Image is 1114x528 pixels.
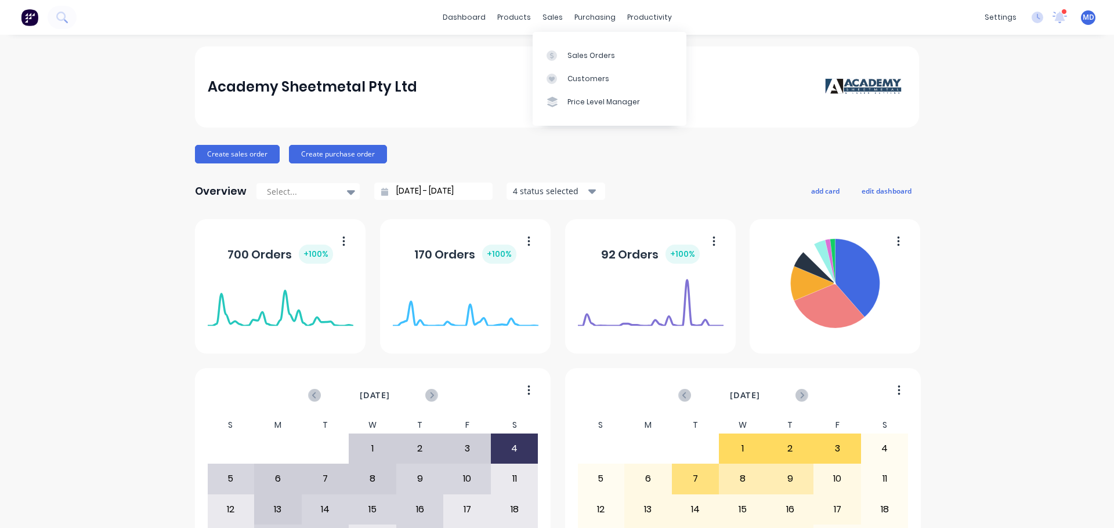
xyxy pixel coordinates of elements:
[601,245,700,264] div: 92 Orders
[437,9,491,26] a: dashboard
[491,9,537,26] div: products
[396,417,444,434] div: T
[397,434,443,463] div: 2
[289,145,387,163] button: Create purchase order
[578,464,624,493] div: 5
[719,434,766,463] div: 1
[302,417,349,434] div: T
[672,417,719,434] div: T
[624,417,672,434] div: M
[672,495,719,524] div: 14
[208,464,254,493] div: 5
[302,495,349,524] div: 14
[491,434,538,463] div: 4
[672,464,719,493] div: 7
[814,464,860,493] div: 10
[665,245,700,264] div: + 100 %
[625,495,671,524] div: 13
[567,50,615,61] div: Sales Orders
[861,417,909,434] div: S
[21,9,38,26] img: Factory
[862,434,908,463] div: 4
[349,464,396,493] div: 8
[577,417,625,434] div: S
[349,495,396,524] div: 15
[569,9,621,26] div: purchasing
[854,183,919,198] button: edit dashboard
[397,464,443,493] div: 9
[804,183,847,198] button: add card
[414,245,516,264] div: 170 Orders
[195,145,280,163] button: Create sales order
[208,75,417,99] div: Academy Sheetmetal Pty Ltd
[862,464,908,493] div: 11
[533,90,686,114] a: Price Level Manager
[444,464,490,493] div: 10
[482,245,516,264] div: + 100 %
[537,9,569,26] div: sales
[767,434,813,463] div: 2
[443,417,491,434] div: F
[491,417,538,434] div: S
[444,495,490,524] div: 17
[208,495,254,524] div: 12
[719,417,766,434] div: W
[491,464,538,493] div: 11
[533,67,686,90] a: Customers
[302,464,349,493] div: 7
[625,464,671,493] div: 6
[979,9,1022,26] div: settings
[491,495,538,524] div: 18
[349,417,396,434] div: W
[862,495,908,524] div: 18
[513,185,586,197] div: 4 status selected
[444,434,490,463] div: 3
[814,495,860,524] div: 17
[567,97,640,107] div: Price Level Manager
[767,464,813,493] div: 9
[1083,12,1094,23] span: MD
[814,434,860,463] div: 3
[195,180,247,203] div: Overview
[227,245,333,264] div: 700 Orders
[767,495,813,524] div: 16
[254,417,302,434] div: M
[621,9,678,26] div: productivity
[567,74,609,84] div: Customers
[507,183,605,200] button: 4 status selected
[397,495,443,524] div: 16
[533,43,686,67] a: Sales Orders
[719,495,766,524] div: 15
[255,464,301,493] div: 6
[730,389,760,402] span: [DATE]
[299,245,333,264] div: + 100 %
[207,417,255,434] div: S
[813,417,861,434] div: F
[825,78,906,96] img: Academy Sheetmetal Pty Ltd
[578,495,624,524] div: 12
[766,417,814,434] div: T
[360,389,390,402] span: [DATE]
[349,434,396,463] div: 1
[255,495,301,524] div: 13
[719,464,766,493] div: 8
